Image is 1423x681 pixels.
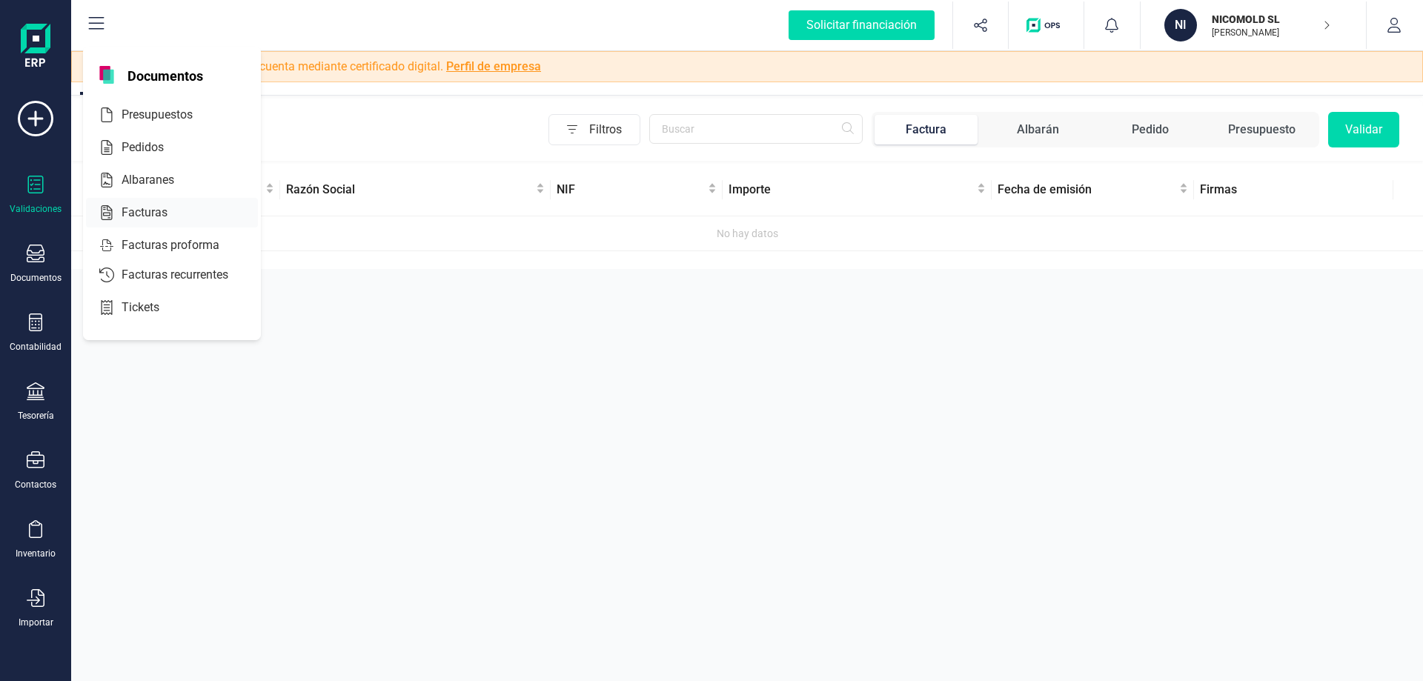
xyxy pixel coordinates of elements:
span: Albaranes [116,171,201,189]
span: Fecha de emisión [998,181,1177,199]
span: Facturas proforma [116,236,246,254]
div: NI [1164,9,1197,41]
button: Filtros [548,114,640,145]
div: Contactos [15,479,56,491]
span: Tienes pendiente validar la cuenta mediante certificado digital. [116,58,541,76]
div: Importar [19,617,53,628]
p: [PERSON_NAME] [1212,27,1330,39]
div: No hay datos [77,225,1417,242]
span: Pedidos [116,139,190,156]
button: Solicitar financiación [771,1,952,49]
span: Documentos [119,66,212,84]
span: Filtros [589,115,640,144]
button: NINICOMOLD SL[PERSON_NAME] [1158,1,1348,49]
span: NIF [557,181,705,199]
div: Factura [906,121,946,139]
input: Buscar [649,114,863,144]
div: Validaciones [10,203,62,215]
div: Contabilidad [10,341,62,353]
div: Pedido [1132,121,1169,139]
span: Importe [729,181,973,199]
th: Firmas [1194,164,1393,216]
div: Tesorería [18,410,54,422]
button: Logo de OPS [1018,1,1075,49]
span: Tickets [116,299,186,316]
a: Perfil de empresa [446,59,541,73]
span: Facturas recurrentes [116,266,255,284]
p: NICOMOLD SL [1212,12,1330,27]
span: Facturas [116,204,194,222]
div: Solicitar financiación [789,10,935,40]
span: Presupuestos [116,106,219,124]
div: Albarán [1017,121,1059,139]
div: Presupuesto [1228,121,1296,139]
img: Logo Finanedi [21,24,50,71]
div: Inventario [16,548,56,559]
div: Documentos [10,272,62,284]
button: Validar [1328,112,1399,147]
img: Logo de OPS [1026,18,1066,33]
span: Razón Social [286,181,533,199]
